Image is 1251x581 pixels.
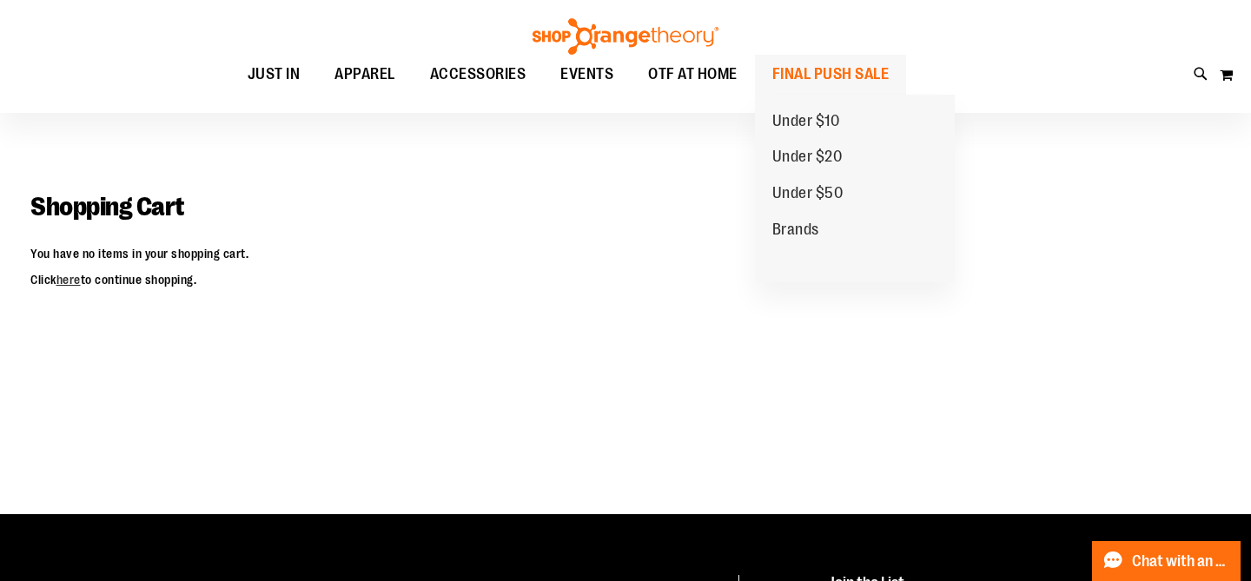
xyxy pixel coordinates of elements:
[755,55,907,95] a: FINAL PUSH SALE
[755,139,860,175] a: Under $20
[560,55,613,94] span: EVENTS
[1132,553,1230,570] span: Chat with an Expert
[317,55,413,95] a: APPAREL
[648,55,738,94] span: OTF AT HOME
[230,55,318,95] a: JUST IN
[755,95,955,283] ul: FINAL PUSH SALE
[248,55,301,94] span: JUST IN
[755,175,861,212] a: Under $50
[755,212,837,248] a: Brands
[56,273,81,287] a: here
[530,18,721,55] img: Shop Orangetheory
[430,55,526,94] span: ACCESSORIES
[772,112,840,134] span: Under $10
[772,55,890,94] span: FINAL PUSH SALE
[543,55,631,95] a: EVENTS
[755,103,857,140] a: Under $10
[772,221,819,242] span: Brands
[30,245,1221,262] p: You have no items in your shopping cart.
[772,184,844,206] span: Under $50
[334,55,395,94] span: APPAREL
[631,55,755,95] a: OTF AT HOME
[30,192,184,221] span: Shopping Cart
[772,148,843,169] span: Under $20
[30,271,1221,288] p: Click to continue shopping.
[413,55,544,95] a: ACCESSORIES
[1092,541,1241,581] button: Chat with an Expert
